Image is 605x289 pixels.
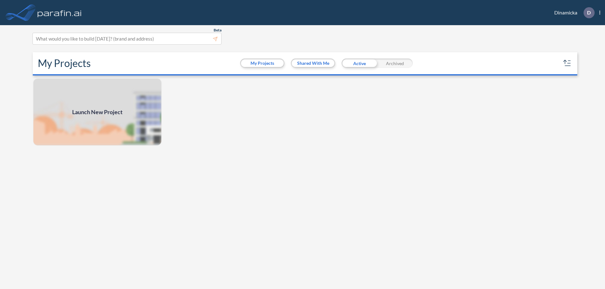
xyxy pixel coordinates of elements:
[33,78,162,146] img: add
[562,58,572,68] button: sort
[38,57,91,69] h2: My Projects
[587,10,591,15] p: D
[292,59,334,67] button: Shared With Me
[72,108,123,116] span: Launch New Project
[342,58,377,68] div: Active
[33,78,162,146] a: Launch New Project
[214,28,222,33] span: Beta
[545,7,600,18] div: Dinamicka
[36,6,83,19] img: logo
[241,59,284,67] button: My Projects
[377,58,413,68] div: Archived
